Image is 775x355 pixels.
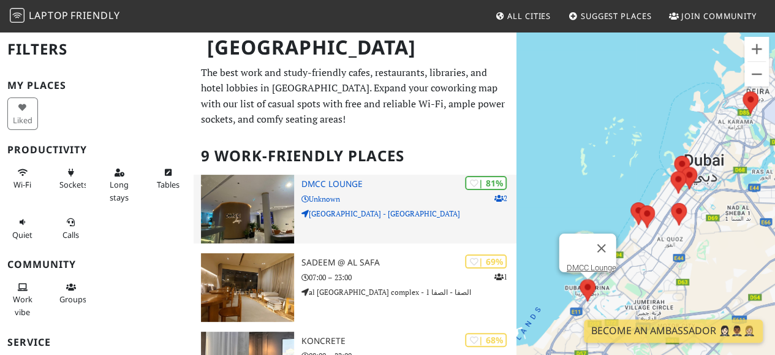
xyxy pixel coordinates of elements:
[56,212,86,245] button: Calls
[194,175,516,243] a: DMCC Lounge | 81% 2 DMCC Lounge Unknown [GEOGRAPHIC_DATA] - [GEOGRAPHIC_DATA]
[301,208,516,219] p: [GEOGRAPHIC_DATA] - [GEOGRAPHIC_DATA]
[301,258,516,268] h3: Sadeem @ Al Safa
[301,179,516,189] h3: DMCC Lounge
[59,294,86,305] span: Group tables
[465,333,507,347] div: | 68%
[12,229,32,240] span: Quiet
[494,271,507,283] p: 1
[201,175,294,243] img: DMCC Lounge
[465,254,507,269] div: | 69%
[301,193,516,205] p: Unknown
[490,5,556,27] a: All Cities
[7,31,186,68] h2: Filters
[567,263,616,272] a: DMCC Lounge
[494,193,507,204] p: 2
[13,294,32,317] span: People working
[7,80,186,91] h3: My Places
[194,253,516,322] a: Sadeem @ Al Safa | 69% 1 Sadeem @ Al Safa 07:00 – 23:00 al [GEOGRAPHIC_DATA] complex - الصفا - ال...
[197,31,514,64] h1: [GEOGRAPHIC_DATA]
[7,259,186,270] h3: Community
[7,144,186,156] h3: Productivity
[56,277,86,310] button: Groups
[10,6,120,27] a: LaptopFriendly LaptopFriendly
[56,162,86,195] button: Sockets
[587,234,616,263] button: Close
[465,176,507,190] div: | 81%
[104,162,135,207] button: Long stays
[744,62,769,86] button: Zoom out
[7,337,186,348] h3: Service
[70,9,119,22] span: Friendly
[507,10,551,21] span: All Cities
[201,137,509,175] h2: 9 Work-Friendly Places
[10,8,25,23] img: LaptopFriendly
[584,319,763,343] a: Become an Ambassador 🤵🏻‍♀️🤵🏾‍♂️🤵🏼‍♀️
[744,37,769,61] button: Zoom in
[153,162,183,195] button: Tables
[13,179,31,190] span: Stable Wi-Fi
[564,5,657,27] a: Suggest Places
[156,179,179,190] span: Work-friendly tables
[7,277,38,322] button: Work vibe
[110,179,129,202] span: Long stays
[29,9,69,22] span: Laptop
[664,5,762,27] a: Join Community
[301,272,516,283] p: 07:00 – 23:00
[581,10,652,21] span: Suggest Places
[201,65,509,128] p: The best work and study-friendly cafes, restaurants, libraries, and hotel lobbies in [GEOGRAPHIC_...
[7,162,38,195] button: Wi-Fi
[59,179,88,190] span: Power sockets
[201,253,294,322] img: Sadeem @ Al Safa
[681,10,757,21] span: Join Community
[301,286,516,298] p: al [GEOGRAPHIC_DATA] complex - الصفا - الصفا 1
[7,212,38,245] button: Quiet
[62,229,79,240] span: Video/audio calls
[301,336,516,346] h3: KONCRETE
